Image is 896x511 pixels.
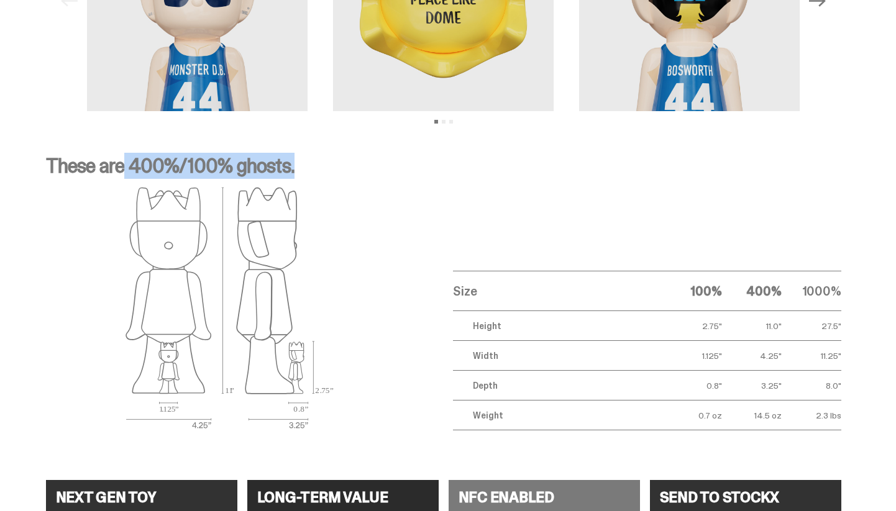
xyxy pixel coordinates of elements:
[46,156,841,186] p: These are 400%/100% ghosts.
[459,490,630,505] h4: NFC ENABLED
[662,400,722,430] td: 0.7 oz
[453,271,662,311] th: Size
[722,271,782,311] th: 400%
[662,341,722,371] td: 1.125"
[782,400,841,430] td: 2.3 lbs
[722,311,782,341] td: 11.0"
[660,490,831,505] h4: SEND TO STOCKX
[722,400,782,430] td: 14.5 oz
[453,311,662,341] td: Height
[782,271,841,311] th: 1000%
[257,490,429,505] h4: LONG-TERM VALUE
[662,371,722,400] td: 0.8"
[782,311,841,341] td: 27.5"
[782,371,841,400] td: 8.0"
[662,311,722,341] td: 2.75"
[56,490,227,505] h4: NEXT GEN TOY
[722,341,782,371] td: 4.25"
[442,120,446,124] button: View slide 2
[453,341,662,371] td: Width
[782,341,841,371] td: 11.25"
[722,371,782,400] td: 3.25"
[449,120,453,124] button: View slide 3
[453,371,662,400] td: Depth
[126,186,334,430] img: ghost outlines spec
[662,271,722,311] th: 100%
[453,400,662,430] td: Weight
[434,120,438,124] button: View slide 1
